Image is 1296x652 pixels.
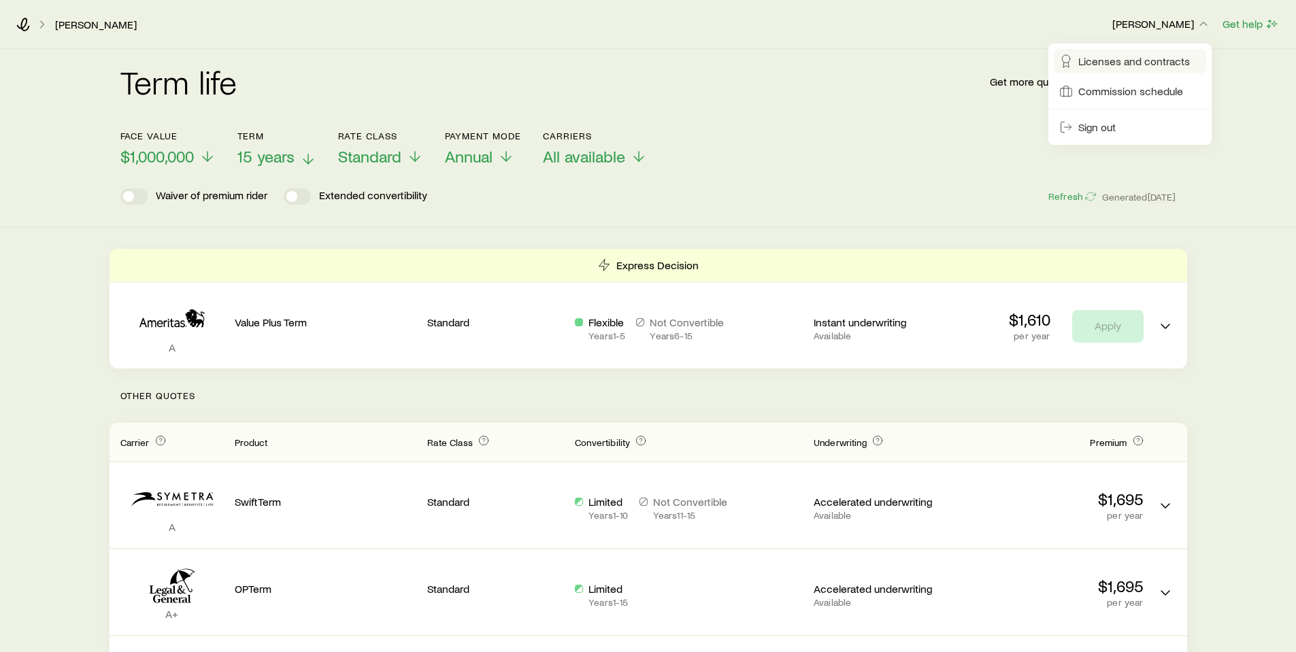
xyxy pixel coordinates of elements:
p: Not Convertible [653,495,727,509]
p: $1,695 [961,490,1144,509]
p: Waiver of premium rider [156,188,267,205]
span: Generated [1102,191,1176,203]
p: Value Plus Term [235,315,417,329]
p: Face value [120,131,216,141]
span: Carrier [120,436,150,448]
p: Years 11 - 15 [653,510,727,521]
p: per year [961,597,1144,608]
p: A+ [120,607,224,621]
button: Get help [1222,16,1280,32]
p: Term [237,131,316,141]
span: Licenses and contracts [1078,54,1190,68]
a: [PERSON_NAME] [54,18,137,31]
h2: Term life [120,65,237,98]
span: 15 years [237,147,295,166]
p: Rate Class [338,131,423,141]
p: Available [814,597,950,608]
p: $1,695 [961,577,1144,596]
button: Refresh [1048,190,1097,203]
p: A [120,520,224,534]
div: Term quotes [110,249,1187,368]
button: Payment ModeAnnual [445,131,522,167]
span: Convertibility [575,436,630,448]
p: A [120,341,224,354]
p: Standard [427,582,564,596]
p: Standard [427,315,564,329]
p: Accelerated underwriting [814,582,950,596]
p: Standard [427,495,564,509]
p: Express Decision [616,258,699,272]
span: Sign out [1078,120,1116,134]
button: Face value$1,000,000 [120,131,216,167]
p: Available [814,330,950,341]
p: per year [1009,330,1050,341]
p: Available [814,510,950,521]
p: SwiftTerm [235,495,417,509]
button: Rate ClassStandard [338,131,423,167]
p: Other Quotes [110,368,1187,423]
span: Annual [445,147,493,166]
p: Years 6 - 15 [650,330,724,341]
span: Rate Class [427,436,473,448]
span: Get more quotes [990,76,1069,87]
p: $1,610 [1009,310,1050,329]
p: Extended convertibility [319,188,427,205]
span: Product [235,436,268,448]
span: $1,000,000 [120,147,194,166]
p: Payment Mode [445,131,522,141]
span: Underwriting [814,436,867,448]
a: Licenses and contracts [1054,49,1206,73]
a: Commission schedule [1054,79,1206,103]
p: OPTerm [235,582,417,596]
button: CarriersAll available [543,131,647,167]
p: Years 1 - 10 [588,510,628,521]
button: Term15 years [237,131,316,167]
p: Flexible [588,315,625,329]
span: [DATE] [1148,191,1176,203]
p: Not Convertible [650,315,724,329]
p: Years 1 - 15 [588,597,628,608]
button: [PERSON_NAME] [1112,16,1211,33]
button: Sign out [1054,115,1206,139]
button: Apply [1072,310,1144,343]
p: Limited [588,582,628,596]
span: All available [543,147,625,166]
p: Accelerated underwriting [814,495,950,509]
p: Instant underwriting [814,315,950,329]
a: Get more quotes [989,74,1086,90]
p: Limited [588,495,628,509]
p: [PERSON_NAME] [1112,17,1210,31]
p: per year [961,510,1144,521]
p: Carriers [543,131,647,141]
span: Premium [1090,436,1127,448]
span: Commission schedule [1078,84,1183,98]
span: Standard [338,147,401,166]
p: Years 1 - 5 [588,330,625,341]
